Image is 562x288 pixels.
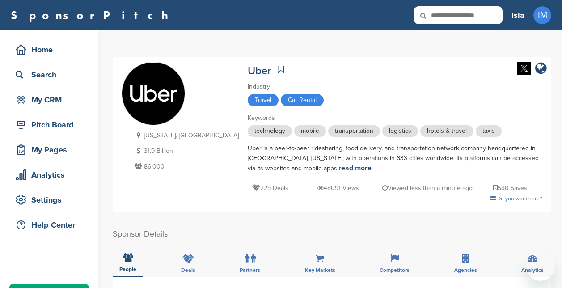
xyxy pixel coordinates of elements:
[9,64,89,85] a: Search
[133,130,239,141] p: [US_STATE], [GEOGRAPHIC_DATA]
[328,125,380,137] span: transportation
[248,64,271,77] a: Uber
[13,67,89,83] div: Search
[9,89,89,110] a: My CRM
[11,9,174,21] a: SponsorPitch
[248,94,279,106] span: Travel
[526,252,555,281] iframe: Button to launch messaging window
[420,125,473,137] span: hotels & travel
[511,9,524,21] h3: Isla
[13,142,89,158] div: My Pages
[380,267,410,273] span: Competitors
[497,195,542,202] span: Do you work here?
[493,182,527,194] p: 530 Saves
[133,145,239,157] p: 31.9 Billion
[9,39,89,60] a: Home
[521,267,544,273] span: Analytics
[9,114,89,135] a: Pitch Board
[248,82,542,92] div: Industry
[240,267,260,273] span: Partners
[13,117,89,133] div: Pitch Board
[113,228,551,240] h2: Sponsor Details
[305,267,335,273] span: Key Markets
[294,125,326,137] span: mobile
[517,62,531,75] img: Twitter white
[281,94,324,106] span: Car Rental
[13,192,89,208] div: Settings
[9,140,89,160] a: My Pages
[9,215,89,235] a: Help Center
[382,125,418,137] span: logistics
[13,217,89,233] div: Help Center
[382,182,473,194] p: Viewed less than a minute ago
[119,267,136,272] span: People
[13,92,89,108] div: My CRM
[490,195,542,202] a: Do you work here?
[511,5,524,25] a: Isla
[9,165,89,185] a: Analytics
[13,167,89,183] div: Analytics
[248,113,542,123] div: Keywords
[476,125,502,137] span: taxis
[454,267,477,273] span: Agencies
[248,144,542,174] div: Uber is a peer-to-peer ridesharing, food delivery, and transportation network company headquarter...
[338,164,372,173] a: read more
[133,161,239,172] p: 86,000
[181,267,195,273] span: Deals
[13,42,89,58] div: Home
[533,6,551,24] span: IM
[252,182,288,194] p: 229 Deals
[248,125,292,137] span: technology
[9,190,89,210] a: Settings
[122,63,185,125] img: Sponsorpitch & Uber
[317,182,359,194] p: 48091 Views
[535,62,547,76] a: company link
